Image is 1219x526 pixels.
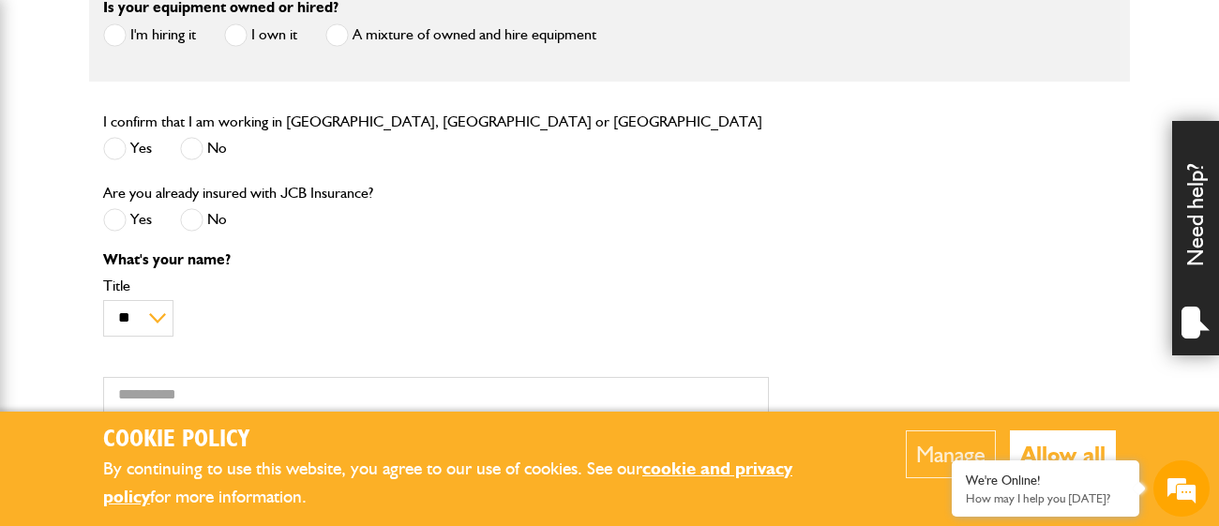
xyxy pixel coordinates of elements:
[103,186,373,201] label: Are you already insured with JCB Insurance?
[24,173,342,215] input: Enter your last name
[24,339,342,405] textarea: Type your message and hit 'Enter'
[180,137,227,160] label: No
[103,208,152,232] label: Yes
[24,229,342,270] input: Enter your email address
[103,23,196,47] label: I'm hiring it
[103,252,769,267] p: What's your name?
[966,473,1125,488] div: We're Online!
[255,403,340,428] em: Start Chat
[24,284,342,325] input: Enter your phone number
[103,278,769,293] label: Title
[325,23,596,47] label: A mixture of owned and hire equipment
[906,430,996,478] button: Manage
[966,491,1125,505] p: How may I help you today?
[224,23,297,47] label: I own it
[32,104,79,130] img: d_20077148190_company_1631870298795_20077148190
[1010,430,1116,478] button: Allow all
[103,114,762,129] label: I confirm that I am working in [GEOGRAPHIC_DATA], [GEOGRAPHIC_DATA] or [GEOGRAPHIC_DATA]
[103,137,152,160] label: Yes
[98,105,315,129] div: Chat with us now
[103,426,849,455] h2: Cookie Policy
[180,208,227,232] label: No
[1172,121,1219,355] div: Need help?
[308,9,353,54] div: Minimize live chat window
[103,455,849,512] p: By continuing to use this website, you agree to our use of cookies. See our for more information.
